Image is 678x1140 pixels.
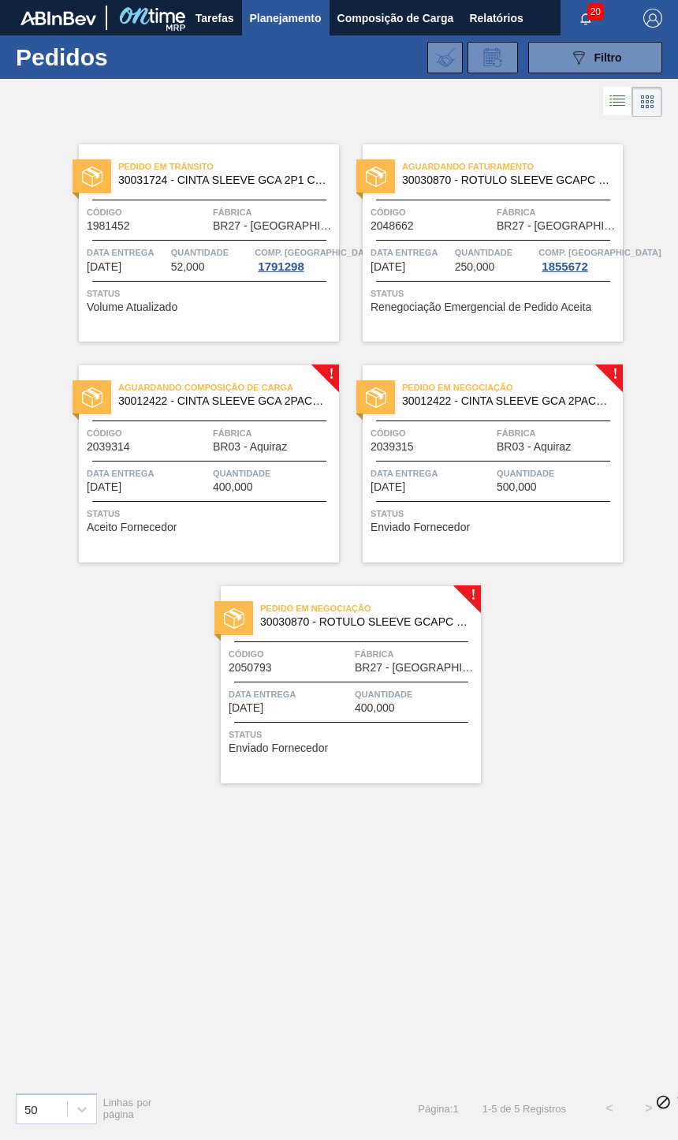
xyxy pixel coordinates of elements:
[371,301,591,313] span: Renegociação Emergencial de Pedido Aceita
[87,220,130,232] span: 1981452
[371,465,493,481] span: Data Entrega
[255,245,335,273] a: Comp. [GEOGRAPHIC_DATA]1791298
[427,42,463,73] div: Importar Negociações dos Pedidos
[455,261,495,273] span: 250,000
[229,727,477,742] span: Status
[87,441,130,453] span: 2039314
[355,646,477,662] span: Fábrica
[229,702,263,714] span: 04/11/2025
[371,261,405,273] span: 10/10/2025
[229,742,328,754] span: Enviado Fornecedor
[561,7,611,29] button: Notificações
[497,441,571,453] span: BR03 - Aquiraz
[260,616,468,628] span: 30030870 - ROTULO SLEEVE GCAPC 2PACK2L NIV24
[87,204,209,220] span: Código
[528,42,662,73] button: Filtro
[250,9,322,28] span: Planejamento
[87,245,167,260] span: Data Entrega
[229,646,351,662] span: Código
[82,387,102,408] img: status
[371,425,493,441] span: Código
[497,204,619,220] span: Fábrica
[213,425,335,441] span: Fábrica
[366,166,386,187] img: status
[87,286,335,301] span: Status
[587,3,604,21] span: 20
[103,1097,152,1120] span: Linhas por página
[355,662,477,674] span: BR27 - Nova Minas
[371,204,493,220] span: Código
[355,686,477,702] span: Quantidade
[87,481,121,493] span: 14/10/2025
[337,9,454,28] span: Composição de Carga
[171,261,205,273] span: 52,000
[497,425,619,441] span: Fábrica
[538,245,661,260] span: Comp. Carga
[87,506,335,521] span: Status
[643,9,662,28] img: Logout
[468,42,518,73] div: Solicitação de Revisão de Pedidos
[538,245,619,273] a: Comp. [GEOGRAPHIC_DATA]1855672
[632,87,662,117] div: Visão em Cards
[55,144,339,342] a: statusPedido em Trânsito30031724 - CINTA SLEEVE GCA 2P1 C PRECO 7 99 NIV24Código1981452FábricaBR2...
[594,51,622,64] span: Filtro
[197,586,481,783] a: !statusPedido em Negociação30030870 - ROTULO SLEEVE GCAPC 2PACK2L NIV24Código2050793FábricaBR27 -...
[87,425,209,441] span: Código
[366,387,386,408] img: status
[371,506,619,521] span: Status
[339,365,623,563] a: !statusPedido em Negociação30012422 - CINTA SLEEVE GCA 2PACK1L SEM PRECO NIV 2Código2039315Fábric...
[371,220,414,232] span: 2048662
[418,1103,458,1115] span: Página : 1
[213,441,287,453] span: BR03 - Aquiraz
[224,608,244,629] img: status
[402,395,610,407] span: 30012422 - CINTA SLEEVE GCA 2PACK1L SEM PRECO NIV 2
[255,245,377,260] span: Comp. Carga
[213,204,335,220] span: Fábrica
[538,260,590,273] div: 1855672
[87,521,177,533] span: Aceito Fornecedor
[229,686,351,702] span: Data Entrega
[213,481,253,493] span: 400,000
[590,1089,629,1128] button: <
[87,301,177,313] span: Volume Atualizado
[469,9,523,28] span: Relatórios
[87,465,209,481] span: Data Entrega
[213,220,335,232] span: BR27 - Nova Minas
[229,662,272,674] span: 2050793
[371,245,451,260] span: Data Entrega
[497,465,619,481] span: Quantidade
[16,48,212,66] h1: Pedidos
[118,395,326,407] span: 30012422 - CINTA SLEEVE GCA 2PACK1L SEM PRECO NIV 2
[497,220,619,232] span: BR27 - Nova Minas
[402,174,610,186] span: 30030870 - ROTULO SLEEVE GCAPC 2PACK2L NIV24
[118,159,339,174] span: Pedido em Trânsito
[171,245,251,260] span: Quantidade
[118,379,339,395] span: Aguardando Composição de Carga
[355,702,395,714] span: 400,000
[402,379,623,395] span: Pedido em Negociação
[497,481,537,493] span: 500,000
[118,174,326,186] span: 30031724 - CINTA SLEEVE GCA 2P1 C PRECO 7 99 NIV24
[213,465,335,481] span: Quantidade
[196,9,234,28] span: Tarefas
[371,521,470,533] span: Enviado Fornecedor
[24,1102,38,1116] div: 50
[260,600,481,616] span: Pedido em Negociação
[455,245,535,260] span: Quantidade
[255,260,307,273] div: 1791298
[371,481,405,493] span: 21/10/2025
[371,286,619,301] span: Status
[20,11,96,25] img: TNhmsLtSVTkK8tSr43FrP2fwEKptu5GPRR3wAAAABJRU5ErkJggg==
[402,159,623,174] span: Aguardando Faturamento
[82,166,102,187] img: status
[603,87,632,117] div: Visão em Lista
[339,144,623,342] a: statusAguardando Faturamento30030870 - ROTULO SLEEVE GCAPC 2PACK2L NIV24Código2048662FábricaBR27 ...
[482,1103,566,1115] span: 1 - 5 de 5 Registros
[55,365,339,563] a: !statusAguardando Composição de Carga30012422 - CINTA SLEEVE GCA 2PACK1L SEM PRECO NIV 2Código203...
[87,261,121,273] span: 11/09/2025
[371,441,414,453] span: 2039315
